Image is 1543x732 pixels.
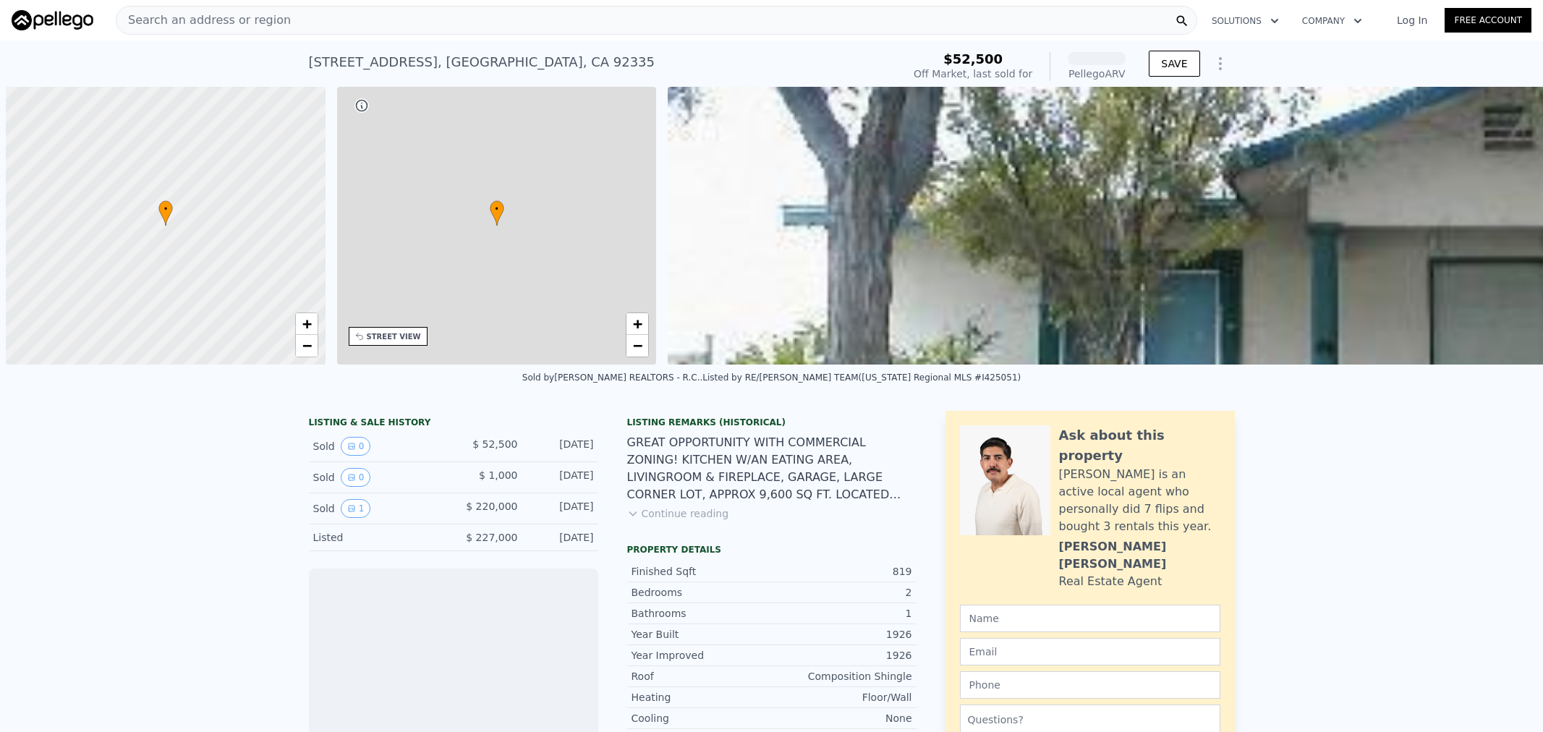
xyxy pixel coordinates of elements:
[632,627,772,642] div: Year Built
[313,499,442,518] div: Sold
[1059,573,1162,590] div: Real Estate Agent
[309,417,598,431] div: LISTING & SALE HISTORY
[772,648,912,663] div: 1926
[12,10,93,30] img: Pellego
[626,335,648,357] a: Zoom out
[296,335,318,357] a: Zoom out
[1200,8,1291,34] button: Solutions
[466,532,517,543] span: $ 227,000
[479,469,517,481] span: $ 1,000
[632,606,772,621] div: Bathrooms
[626,313,648,335] a: Zoom in
[341,499,371,518] button: View historical data
[313,530,442,545] div: Listed
[772,564,912,579] div: 819
[1059,538,1220,573] div: [PERSON_NAME] [PERSON_NAME]
[627,417,917,428] div: Listing Remarks (Historical)
[633,336,642,354] span: −
[1206,49,1235,78] button: Show Options
[914,67,1032,81] div: Off Market, last sold for
[490,200,504,226] div: •
[772,585,912,600] div: 2
[116,12,291,29] span: Search an address or region
[1059,425,1220,466] div: Ask about this property
[302,336,311,354] span: −
[943,51,1003,67] span: $52,500
[466,501,517,512] span: $ 220,000
[341,468,371,487] button: View historical data
[632,564,772,579] div: Finished Sqft
[627,544,917,556] div: Property details
[632,585,772,600] div: Bedrooms
[772,606,912,621] div: 1
[960,671,1220,699] input: Phone
[367,331,421,342] div: STREET VIEW
[158,203,173,216] span: •
[1059,466,1220,535] div: [PERSON_NAME] is an active local agent who personally did 7 flips and bought 3 rentals this year.
[309,52,655,72] div: [STREET_ADDRESS] , [GEOGRAPHIC_DATA] , CA 92335
[633,315,642,333] span: +
[530,437,594,456] div: [DATE]
[1068,67,1126,81] div: Pellego ARV
[530,499,594,518] div: [DATE]
[772,669,912,684] div: Composition Shingle
[530,530,594,545] div: [DATE]
[627,506,729,521] button: Continue reading
[632,690,772,705] div: Heating
[1149,51,1199,77] button: SAVE
[632,648,772,663] div: Year Improved
[632,711,772,725] div: Cooling
[472,438,517,450] span: $ 52,500
[772,690,912,705] div: Floor/Wall
[960,605,1220,632] input: Name
[158,200,173,226] div: •
[772,711,912,725] div: None
[530,468,594,487] div: [DATE]
[1445,8,1531,33] a: Free Account
[632,669,772,684] div: Roof
[313,437,442,456] div: Sold
[1291,8,1374,34] button: Company
[772,627,912,642] div: 1926
[302,315,311,333] span: +
[522,373,703,383] div: Sold by [PERSON_NAME] REALTORS - R.C. .
[341,437,371,456] button: View historical data
[960,638,1220,665] input: Email
[313,468,442,487] div: Sold
[702,373,1021,383] div: Listed by RE/[PERSON_NAME] TEAM ([US_STATE] Regional MLS #I425051)
[627,434,917,503] div: GREAT OPPORTUNITY WITH COMMERCIAL ZONING! KITCHEN W/AN EATING AREA, LIVINGROOM & FIREPLACE, GARAG...
[490,203,504,216] span: •
[296,313,318,335] a: Zoom in
[1380,13,1445,27] a: Log In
